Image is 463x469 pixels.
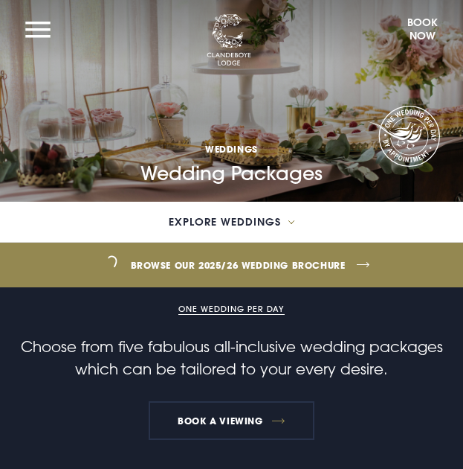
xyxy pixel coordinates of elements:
p: Choose from five fabulous all-inclusive wedding packages which can be tailored to your every desire. [18,335,445,380]
a: Book a Viewing [149,401,314,440]
button: Book Now [399,14,445,50]
img: Clandeboye Lodge [207,14,251,66]
span: Weddings [140,143,323,155]
a: One Wedding Per Day [178,304,285,315]
span: Explore Weddings [169,217,281,227]
h1: Wedding Packages [140,85,323,185]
